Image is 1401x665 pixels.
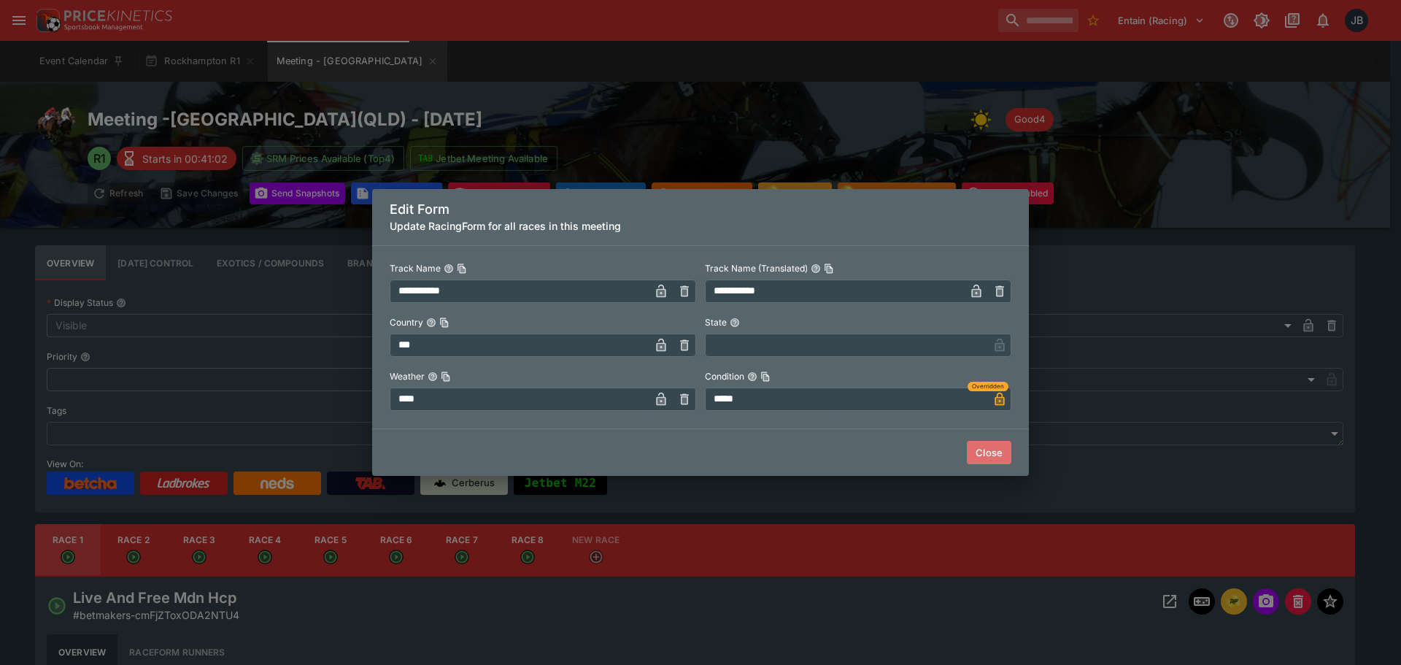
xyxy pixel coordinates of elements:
[441,372,451,382] button: Copy To Clipboard
[439,318,449,328] button: Copy To Clipboard
[390,262,441,274] p: Track Name
[457,264,467,274] button: Copy To Clipboard
[428,372,438,382] button: WeatherCopy To Clipboard
[760,372,771,382] button: Copy To Clipboard
[390,316,423,328] p: Country
[426,318,436,328] button: CountryCopy To Clipboard
[730,318,740,328] button: State
[444,264,454,274] button: Track NameCopy To Clipboard
[705,316,727,328] p: State
[972,382,1004,391] span: Overridden
[705,370,744,383] p: Condition
[705,262,808,274] p: Track Name (Translated)
[747,372,757,382] button: ConditionCopy To Clipboard
[967,441,1011,464] button: Close
[811,264,821,274] button: Track Name (Translated)Copy To Clipboard
[390,370,425,383] p: Weather
[390,201,1011,218] h5: Edit Form
[824,264,834,274] button: Copy To Clipboard
[390,218,1011,234] h6: Update RacingForm for all races in this meeting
